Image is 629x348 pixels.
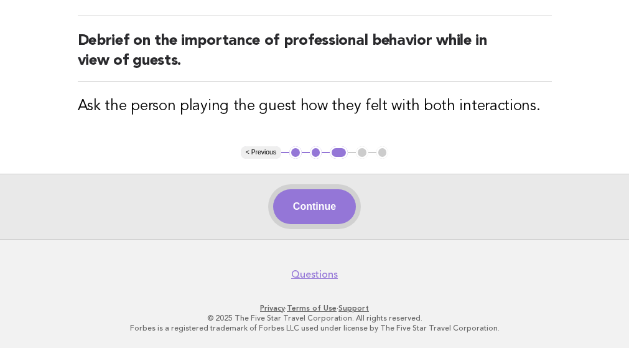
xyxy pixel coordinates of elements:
[241,146,281,159] button: < Previous
[330,146,348,159] button: 3
[17,313,612,323] p: © 2025 The Five Star Travel Corporation. All rights reserved.
[289,146,302,159] button: 1
[78,96,552,116] h3: Ask the person playing the guest how they felt with both interactions.
[17,323,612,333] p: Forbes is a registered trademark of Forbes LLC used under license by The Five Star Travel Corpora...
[17,303,612,313] p: · ·
[310,146,322,159] button: 2
[291,268,338,281] a: Questions
[287,304,337,313] a: Terms of Use
[260,304,285,313] a: Privacy
[78,31,552,82] h2: Debrief on the importance of professional behavior while in view of guests.
[338,304,369,313] a: Support
[273,189,356,224] button: Continue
